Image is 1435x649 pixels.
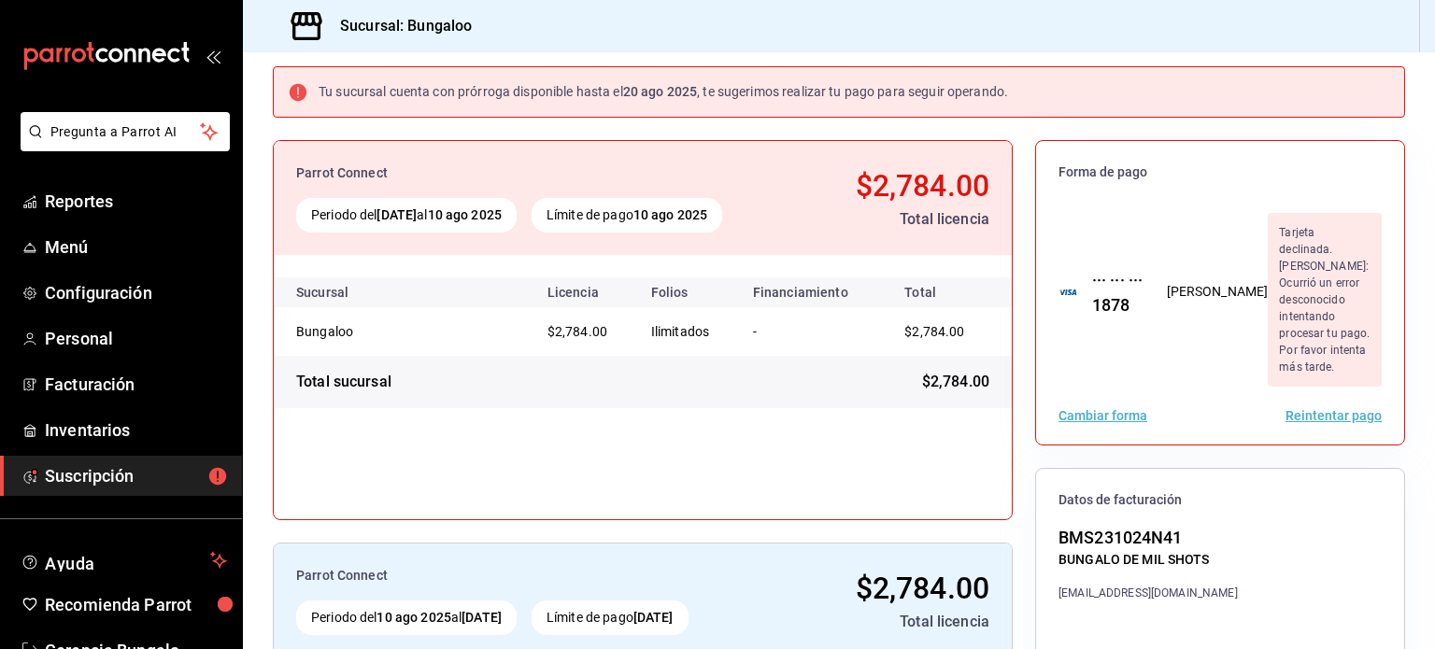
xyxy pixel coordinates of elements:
span: Forma de pago [1058,163,1382,181]
div: ··· ··· ··· 1878 [1077,267,1144,317]
td: Ilimitados [636,307,738,356]
div: Parrot Connect [296,566,764,586]
strong: [DATE] [633,610,674,625]
div: Bungaloo [296,322,483,341]
strong: [DATE] [462,610,502,625]
span: $2,784.00 [856,168,989,204]
h3: Sucursal: Bungaloo [325,15,472,37]
div: Periodo del al [296,198,517,233]
div: Límite de pago [532,600,689,635]
button: Reintentar pago [1286,409,1382,422]
strong: 20 ago 2025 [623,84,697,99]
th: Folios [636,277,738,307]
div: Tarjeta declinada. [PERSON_NAME]: Ocurrió un error desconocido intentando procesar tu pago. Por f... [1268,213,1382,387]
th: Total [882,277,1012,307]
strong: [DATE] [377,207,417,222]
span: Pregunta a Parrot AI [50,122,201,142]
span: $2,784.00 [547,324,607,339]
span: $2,784.00 [922,371,989,393]
div: [PERSON_NAME] [1167,282,1269,302]
span: Menú [45,234,227,260]
button: Pregunta a Parrot AI [21,112,230,151]
span: Personal [45,326,227,351]
span: Reportes [45,189,227,214]
strong: 10 ago 2025 [428,207,502,222]
span: Facturación [45,372,227,397]
div: Límite de pago [532,198,722,233]
div: BUNGALO DE MIL SHOTS [1058,550,1238,570]
th: Financiamiento [738,277,883,307]
td: - [738,307,883,356]
th: Licencia [533,277,636,307]
a: Pregunta a Parrot AI [13,135,230,155]
span: $2,784.00 [904,324,964,339]
span: Recomienda Parrot [45,592,227,617]
button: Cambiar forma [1058,409,1147,422]
span: Datos de facturación [1058,491,1382,509]
strong: 10 ago 2025 [377,610,450,625]
span: Suscripción [45,463,227,488]
div: Total licencia [779,611,989,633]
span: Configuración [45,280,227,305]
div: Parrot Connect [296,163,782,183]
div: [EMAIL_ADDRESS][DOMAIN_NAME] [1058,585,1238,601]
div: BMS231024N41 [1058,525,1238,550]
div: Tu sucursal cuenta con prórroga disponible hasta el , te sugerimos realizar tu pago para seguir o... [319,82,1008,102]
strong: 10 ago 2025 [633,207,707,222]
div: Total licencia [797,208,989,231]
span: Ayuda [45,549,203,571]
div: Sucursal [296,285,399,300]
button: open_drawer_menu [206,49,220,63]
span: $2,784.00 [856,571,989,606]
div: Periodo del al [296,600,517,635]
div: Total sucursal [296,371,391,393]
span: Inventarios [45,417,227,443]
